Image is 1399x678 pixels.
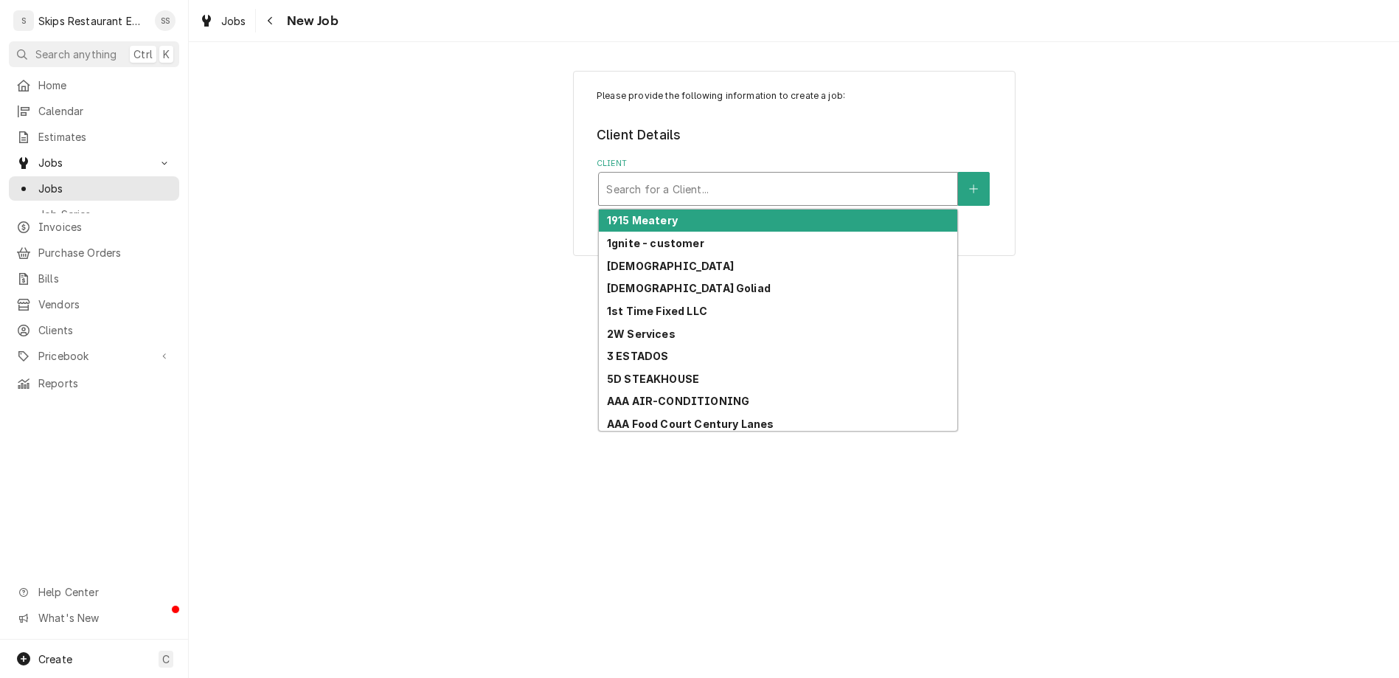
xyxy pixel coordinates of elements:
a: Invoices [9,215,179,239]
span: Calendar [38,103,172,119]
a: Go to Pricebook [9,344,179,368]
a: Bills [9,266,179,291]
div: S [13,10,34,31]
svg: Create New Client [969,184,978,194]
span: Bills [38,271,172,286]
a: Purchase Orders [9,241,179,265]
span: What's New [38,610,170,626]
span: Jobs [221,13,246,29]
strong: 1st Time Fixed LLC [607,305,707,317]
a: Home [9,73,179,97]
span: Clients [38,322,172,338]
strong: AAA Food Court Century Lanes [607,418,774,430]
button: Search anythingCtrlK [9,41,179,67]
p: Please provide the following information to create a job: [597,89,991,103]
strong: AAA AIR-CONDITIONING [607,395,749,407]
span: Invoices [38,219,172,235]
span: Purchase Orders [38,245,172,260]
strong: [DEMOGRAPHIC_DATA] Goliad [607,282,771,294]
span: Home [38,77,172,93]
span: Ctrl [133,46,153,62]
span: Create [38,653,72,665]
a: Estimates [9,125,179,149]
a: Calendar [9,99,179,123]
div: Job Create/Update [573,71,1016,256]
a: Jobs [9,176,179,201]
div: Shan Skipper's Avatar [155,10,176,31]
a: Job Series [9,202,179,226]
div: SS [155,10,176,31]
span: Pricebook [38,348,150,364]
label: Client [597,158,991,170]
span: C [162,651,170,667]
div: Skips Restaurant Equipment's Avatar [13,10,34,31]
a: Go to Jobs [9,151,179,175]
div: Client [597,158,991,206]
strong: 1915 Meatery [607,214,678,226]
span: K [163,46,170,62]
strong: [DEMOGRAPHIC_DATA] [607,260,734,272]
legend: Client Details [597,125,991,145]
strong: 2W Services [607,328,676,340]
div: Skips Restaurant Equipment [38,13,147,29]
span: Search anything [35,46,117,62]
strong: 1gnite - customer [607,237,704,249]
strong: 3 ESTADOS [607,350,668,362]
button: Navigate back [259,9,282,32]
div: Job Create/Update Form [597,89,991,206]
a: Reports [9,371,179,395]
span: Help Center [38,584,170,600]
span: Estimates [38,129,172,145]
span: Vendors [38,297,172,312]
button: Create New Client [958,172,989,206]
strong: 5D STEAKHOUSE [607,373,699,385]
a: Jobs [193,9,252,33]
span: Jobs [38,181,172,196]
span: Reports [38,376,172,391]
a: Vendors [9,292,179,316]
span: Jobs [38,155,150,170]
a: Go to What's New [9,606,179,630]
a: Go to Help Center [9,580,179,604]
span: Job Series [38,207,172,222]
span: New Job [282,11,339,31]
a: Clients [9,318,179,342]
